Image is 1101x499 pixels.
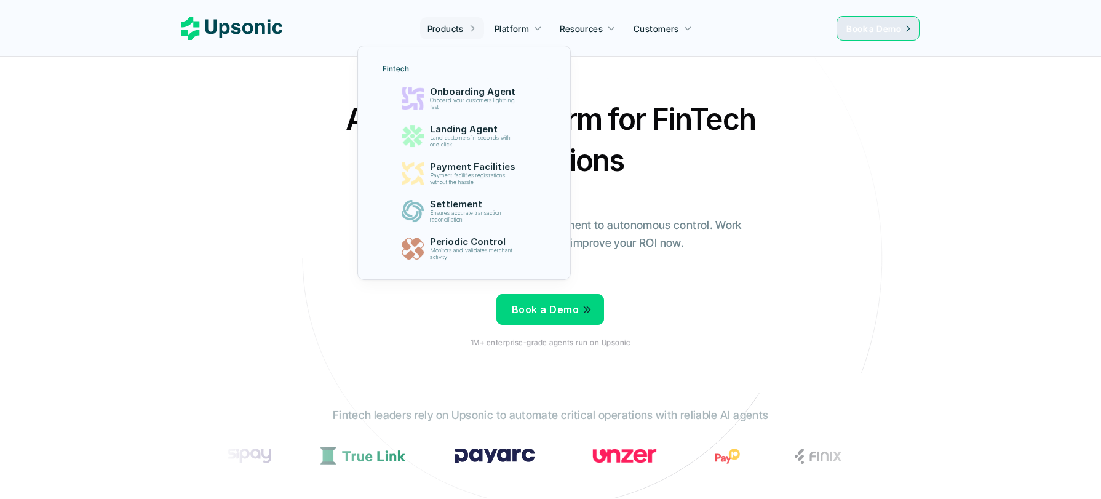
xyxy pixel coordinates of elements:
p: Periodic Control [429,236,520,247]
span: Book a Demo [512,303,579,316]
p: Resources [560,22,603,35]
span: Book a Demo [846,23,901,34]
p: 1M+ enterprise-grade agents run on Upsonic [471,338,630,347]
p: Fintech [383,65,409,73]
p: Customers [634,22,679,35]
p: Onboard your customers lightning fast [429,97,519,111]
p: Products [427,22,464,35]
a: Payment FacilitiesPayment facilities registrations without the hassle [375,156,553,191]
h2: Agentic AI Platform for FinTech Operations [335,98,766,181]
p: Onboarding Agent [429,86,520,97]
p: Fintech leaders rely on Upsonic to automate critical operations with reliable AI agents [333,407,768,425]
a: Products [420,17,484,39]
a: Periodic ControlMonitors and validates merchant activity [375,231,553,266]
p: Payment facilities registrations without the hassle [429,172,519,186]
p: Land customers in seconds with one click [429,135,519,148]
p: Landing Agent [429,124,520,135]
a: Book a Demo [496,294,604,325]
p: Platform [495,22,529,35]
a: Landing AgentLand customers in seconds with one click [375,119,553,153]
a: Book a Demo [837,16,920,41]
p: From onboarding to compliance to settlement to autonomous control. Work with %82 more efficiency ... [351,217,750,252]
p: Ensures accurate transaction reconciliation [429,210,519,223]
a: Onboarding AgentOnboard your customers lightning fast [375,81,553,116]
a: SettlementEnsures accurate transaction reconciliation [375,194,553,228]
p: Settlement [429,199,520,210]
p: Monitors and validates merchant activity [429,247,519,261]
p: Payment Facilities [429,161,520,172]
